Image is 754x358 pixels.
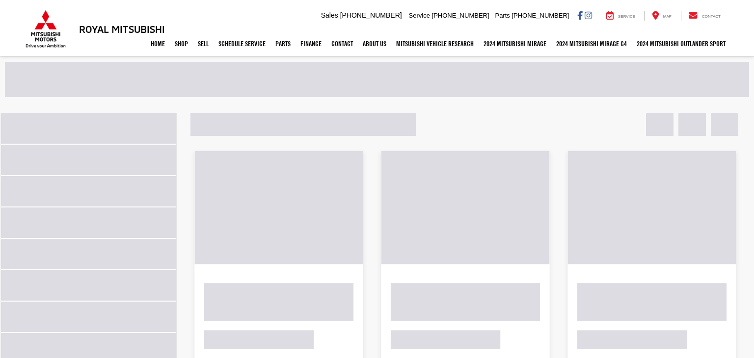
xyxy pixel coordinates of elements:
h3: Royal Mitsubishi [79,24,165,34]
span: Map [663,14,672,19]
a: Shop [170,31,193,56]
a: Map [645,11,679,21]
span: Sales [321,11,338,19]
span: Service [618,14,635,19]
span: Contact [702,14,721,19]
a: 2024 Mitsubishi Mirage [479,31,551,56]
a: About Us [358,31,391,56]
a: Parts: Opens in a new tab [270,31,296,56]
a: Finance [296,31,326,56]
a: Schedule Service: Opens in a new tab [214,31,270,56]
a: Contact [681,11,728,21]
a: Mitsubishi Vehicle Research [391,31,479,56]
img: Mitsubishi [24,10,68,48]
a: Service [599,11,643,21]
span: [PHONE_NUMBER] [432,12,489,19]
a: Home [146,31,170,56]
a: 2024 Mitsubishi Mirage G4 [551,31,632,56]
a: Contact [326,31,358,56]
span: Parts [495,12,510,19]
span: Service [409,12,430,19]
a: Sell [193,31,214,56]
span: [PHONE_NUMBER] [340,11,402,19]
a: Instagram: Click to visit our Instagram page [585,11,592,19]
a: Facebook: Click to visit our Facebook page [577,11,583,19]
a: 2024 Mitsubishi Outlander SPORT [632,31,730,56]
span: [PHONE_NUMBER] [512,12,569,19]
